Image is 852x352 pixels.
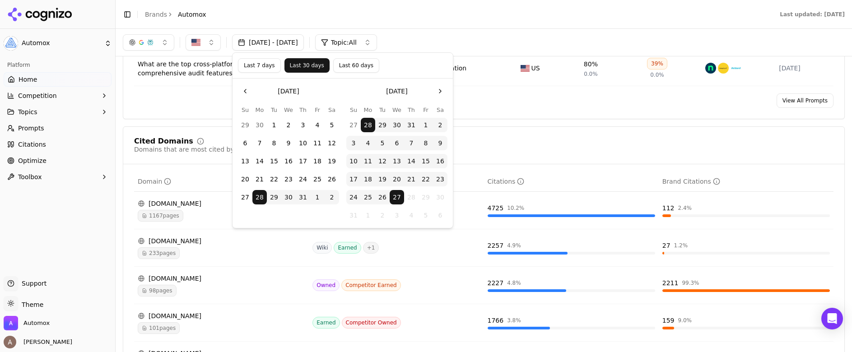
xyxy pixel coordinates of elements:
[252,190,267,204] button: Monday, July 28th, 2025, selected
[346,190,361,204] button: Sunday, August 24th, 2025, selected
[296,118,310,132] button: Thursday, July 3rd, 2025
[20,338,72,346] span: [PERSON_NAME]
[296,136,310,150] button: Thursday, July 10th, 2025
[390,136,404,150] button: Wednesday, August 6th, 2025, selected
[4,88,112,103] button: Competition
[232,34,304,51] button: [DATE] - [DATE]
[238,190,252,204] button: Sunday, July 27th, 2025
[375,106,390,114] th: Tuesday
[18,91,57,100] span: Competition
[18,107,37,116] span: Topics
[18,124,44,133] span: Prompts
[361,136,375,150] button: Monday, August 4th, 2025, selected
[4,316,50,330] button: Open organization switcher
[238,154,252,168] button: Sunday, July 13th, 2025
[138,210,183,222] span: 1167 pages
[134,171,309,192] th: domain
[361,106,375,114] th: Monday
[325,154,339,168] button: Saturday, July 19th, 2025
[238,106,339,204] table: July 2025
[361,118,375,132] button: Monday, July 28th, 2025, selected
[22,39,101,47] span: Automox
[346,172,361,186] button: Sunday, August 17th, 2025, selected
[584,60,598,69] div: 80%
[682,279,699,287] div: 99.3 %
[390,190,404,204] button: Today, Wednesday, August 27th, 2025, selected
[346,154,361,168] button: Sunday, August 10th, 2025, selected
[238,106,252,114] th: Sunday
[333,58,379,73] button: Last 60 days
[419,136,433,150] button: Friday, August 8th, 2025, selected
[312,279,340,291] span: Owned
[346,106,361,114] th: Sunday
[312,317,340,329] span: Earned
[134,138,193,145] div: Cited Domains
[238,118,252,132] button: Sunday, June 29th, 2025
[281,172,296,186] button: Wednesday, July 23rd, 2025
[281,136,296,150] button: Wednesday, July 9th, 2025
[325,172,339,186] button: Saturday, July 26th, 2025
[678,317,692,324] div: 9.0 %
[674,242,688,249] div: 1.2 %
[419,172,433,186] button: Friday, August 22nd, 2025, selected
[138,236,305,245] div: [DOMAIN_NAME]
[404,172,419,186] button: Thursday, August 21st, 2025, selected
[138,274,305,283] div: [DOMAIN_NAME]
[252,172,267,186] button: Monday, July 21st, 2025
[238,136,252,150] button: Sunday, July 6th, 2025
[404,118,419,132] button: Thursday, July 31st, 2025, selected
[310,154,325,168] button: Friday, July 18th, 2025
[18,140,46,149] span: Citations
[296,190,310,204] button: Thursday, July 31st, 2025, selected
[705,63,716,74] img: ninjaone
[252,106,267,114] th: Monday
[252,118,267,132] button: Monday, June 30th, 2025
[488,204,504,213] div: 4725
[191,38,200,47] img: US
[433,172,447,186] button: Saturday, August 23rd, 2025, selected
[390,106,404,114] th: Wednesday
[375,172,390,186] button: Tuesday, August 19th, 2025, selected
[267,190,281,204] button: Tuesday, July 29th, 2025, selected
[507,204,524,212] div: 10.2 %
[19,75,37,84] span: Home
[325,106,339,114] th: Saturday
[138,247,180,259] span: 233 pages
[488,241,504,250] div: 2257
[310,172,325,186] button: Friday, July 25th, 2025
[363,242,379,254] span: + 1
[4,316,18,330] img: Automox
[678,204,692,212] div: 2.4 %
[731,63,741,74] img: action1
[488,316,504,325] div: 1766
[267,106,281,114] th: Tuesday
[267,118,281,132] button: Tuesday, July 1st, 2025
[433,106,447,114] th: Saturday
[342,317,401,329] span: Competitor Owned
[4,153,112,168] a: Optimize
[281,154,296,168] button: Wednesday, July 16th, 2025
[662,177,720,186] div: Brand Citations
[281,190,296,204] button: Wednesday, July 30th, 2025, selected
[134,145,371,154] div: Domains that are most cited by AI and how often they mention your brand
[281,106,296,114] th: Wednesday
[4,336,16,348] img: Amy Harrison
[780,11,845,18] div: Last updated: [DATE]
[375,154,390,168] button: Tuesday, August 12th, 2025, selected
[390,154,404,168] button: Wednesday, August 13th, 2025, selected
[777,93,833,108] a: View All Prompts
[531,64,540,73] span: US
[138,60,355,78] a: What are the top cross-platform automated patch tools that include comprehensive audit features?
[138,322,180,334] span: 101 pages
[325,118,339,132] button: Saturday, July 5th, 2025
[4,36,18,51] img: Automox
[267,172,281,186] button: Tuesday, July 22nd, 2025
[4,58,112,72] div: Platform
[346,106,447,222] table: August 2025
[310,106,325,114] th: Friday
[647,58,667,69] div: 39%
[281,118,296,132] button: Wednesday, July 2nd, 2025
[433,118,447,132] button: Saturday, August 2nd, 2025, selected
[433,84,447,98] button: Go to the Next Month
[419,154,433,168] button: Friday, August 15th, 2025, selected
